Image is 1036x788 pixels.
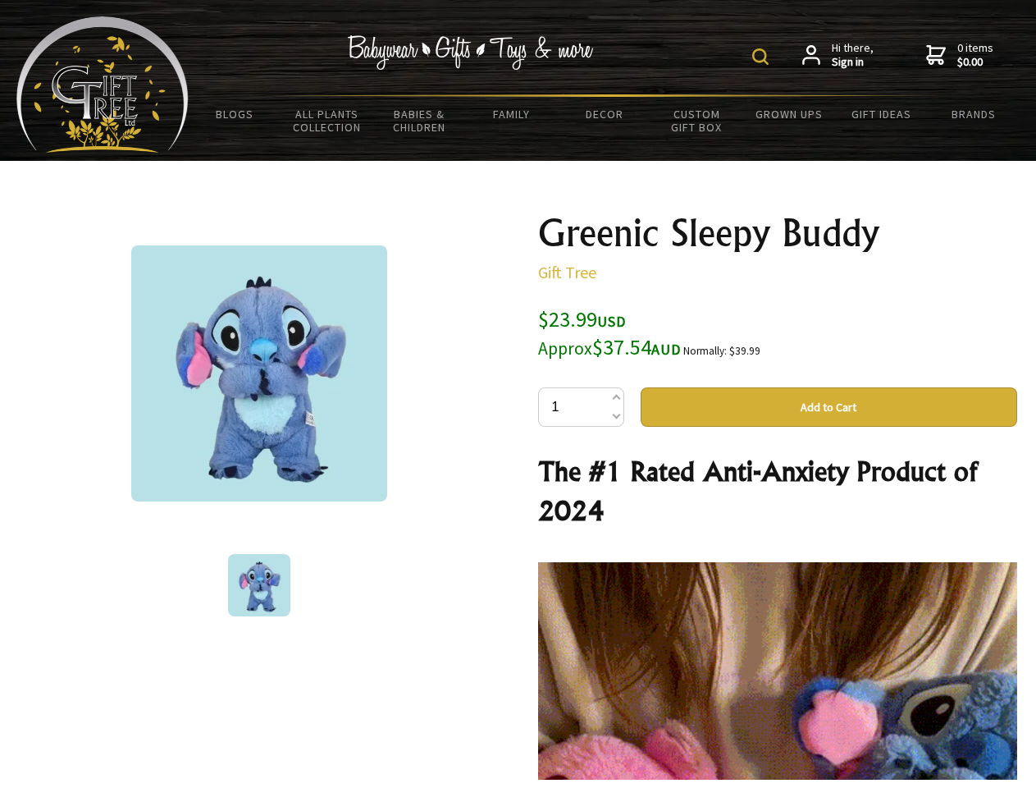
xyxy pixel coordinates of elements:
[228,554,290,616] img: Greenic Sleepy Buddy
[650,97,743,144] a: Custom Gift Box
[957,40,993,70] span: 0 items
[16,16,189,153] img: Babyware - Gifts - Toys and more...
[641,387,1017,427] button: Add to Cart
[832,55,874,70] strong: Sign in
[348,35,594,70] img: Babywear - Gifts - Toys & more
[466,97,559,131] a: Family
[558,97,650,131] a: Decor
[538,305,681,360] span: $23.99 $37.54
[683,344,760,358] small: Normally: $39.99
[538,337,592,360] small: Approx
[538,455,977,527] strong: The #1 Rated Anti-Anxiety Product of 2024
[742,97,835,131] a: Grown Ups
[189,97,281,131] a: BLOGS
[651,340,681,359] span: AUD
[928,97,1020,131] a: Brands
[832,41,874,70] span: Hi there,
[597,312,626,331] span: USD
[752,48,769,65] img: product search
[835,97,928,131] a: Gift Ideas
[538,262,596,282] a: Gift Tree
[131,245,387,502] img: Greenic Sleepy Buddy
[802,41,874,70] a: Hi there,Sign in
[926,41,993,70] a: 0 items$0.00
[373,97,466,144] a: Babies & Children
[957,55,993,70] strong: $0.00
[281,97,374,144] a: All Plants Collection
[538,213,1017,253] h1: Greenic Sleepy Buddy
